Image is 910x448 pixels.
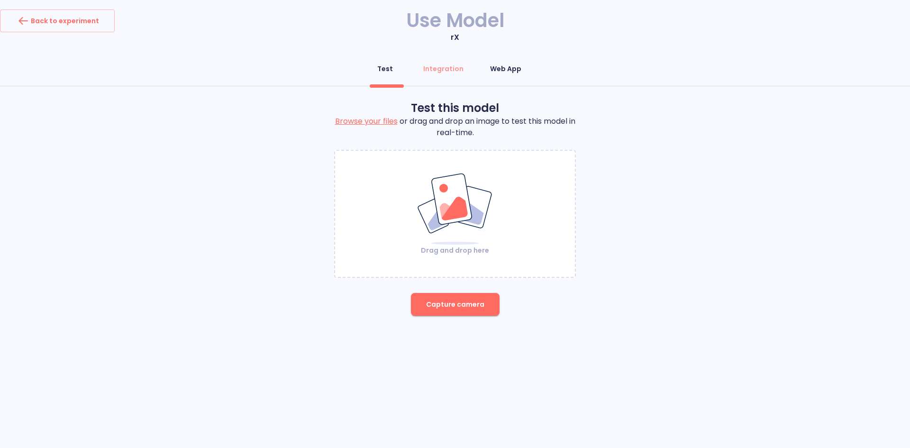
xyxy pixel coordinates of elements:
p: Drag and drop here [417,246,493,255]
div: Back to experiment [16,13,99,28]
p: Test this model [334,101,576,116]
div: Web App [490,64,521,73]
label: Browse your files [335,116,398,127]
img: Cover [417,173,493,246]
p: or drag and drop an image to test this model in real-time. [334,116,576,138]
div: Integration [423,64,464,73]
div: Test [377,64,393,73]
button: Capture camera [411,293,500,316]
span: Capture camera [426,299,484,311]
